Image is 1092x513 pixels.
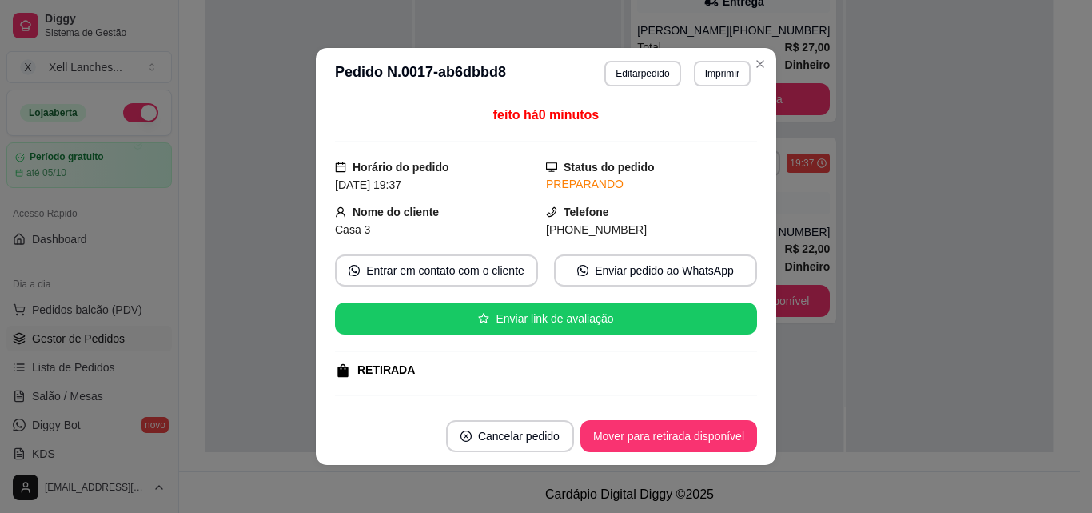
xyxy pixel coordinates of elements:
[335,61,506,86] h3: Pedido N. 0017-ab6dbbd8
[694,61,751,86] button: Imprimir
[335,303,757,335] button: starEnviar link de avaliação
[478,313,489,324] span: star
[335,178,401,191] span: [DATE] 19:37
[564,206,609,218] strong: Telefone
[564,161,655,174] strong: Status do pedido
[554,254,757,287] button: whats-appEnviar pedido ao WhatsApp
[546,206,557,218] span: phone
[335,162,346,173] span: calendar
[357,362,415,379] div: RETIRADA
[546,162,557,173] span: desktop
[335,223,370,236] span: Casa 3
[349,265,360,276] span: whats-app
[577,265,588,276] span: whats-app
[446,420,574,452] button: close-circleCancelar pedido
[335,206,346,218] span: user
[580,420,757,452] button: Mover para retirada disponível
[460,431,472,442] span: close-circle
[546,223,647,236] span: [PHONE_NUMBER]
[604,61,680,86] button: Editarpedido
[546,176,757,193] div: PREPARANDO
[493,108,599,122] span: feito há 0 minutos
[747,51,773,77] button: Close
[353,206,439,218] strong: Nome do cliente
[335,254,538,287] button: whats-appEntrar em contato com o cliente
[353,161,449,174] strong: Horário do pedido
